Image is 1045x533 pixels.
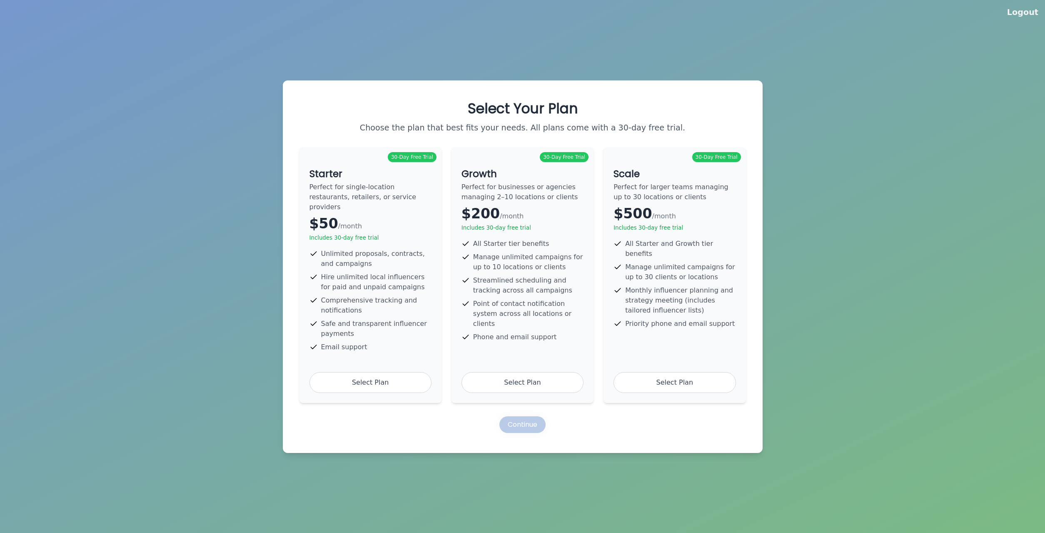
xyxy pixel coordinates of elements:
[461,224,584,232] p: Includes 30-day free trial
[625,285,736,315] span: Monthly influencer planning and strategy meeting (includes tailored influencer lists)
[309,182,431,212] p: Perfect for single-location restaurants, retailers, or service providers
[652,212,676,220] span: /month
[614,182,736,202] p: Perfect for larger teams managing up to 30 locations or clients
[473,252,584,272] span: Manage unlimited campaigns for up to 10 locations or clients
[614,372,736,393] div: Select Plan
[338,222,362,230] span: /month
[299,100,746,117] h2: Select Your Plan
[614,167,736,180] h4: Scale
[499,416,546,433] button: Continue
[461,167,584,180] h4: Growth
[625,239,736,259] span: All Starter and Growth tier benefits
[461,182,584,202] p: Perfect for businesses or agencies managing 2–10 locations or clients
[540,152,589,162] div: 30-Day Free Trial
[473,239,549,249] span: All Starter tier benefits
[625,262,736,282] span: Manage unlimited campaigns for up to 30 clients or locations
[309,234,431,242] p: Includes 30-day free trial
[625,319,735,329] span: Priority phone and email support
[500,212,524,220] span: /month
[299,122,746,134] p: Choose the plan that best fits your needs. All plans come with a 30-day free trial.
[321,272,431,292] span: Hire unlimited local influencers for paid and unpaid campaigns
[461,205,584,222] div: $200
[692,152,741,162] div: 30-Day Free Trial
[388,152,436,162] div: 30-Day Free Trial
[321,295,431,315] span: Comprehensive tracking and notifications
[309,167,431,180] h4: Starter
[614,205,736,222] div: $500
[1007,7,1038,18] button: Logout
[473,332,556,342] span: Phone and email support
[309,215,431,232] div: $50
[321,342,367,352] span: Email support
[508,420,537,430] div: Continue
[321,319,431,339] span: Safe and transparent influencer payments
[321,249,431,269] span: Unlimited proposals, contracts, and campaigns
[473,275,584,295] span: Streamlined scheduling and tracking across all campaigns
[614,224,736,232] p: Includes 30-day free trial
[461,372,584,393] div: Select Plan
[473,299,584,329] span: Point of contact notification system across all locations or clients
[309,372,431,393] div: Select Plan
